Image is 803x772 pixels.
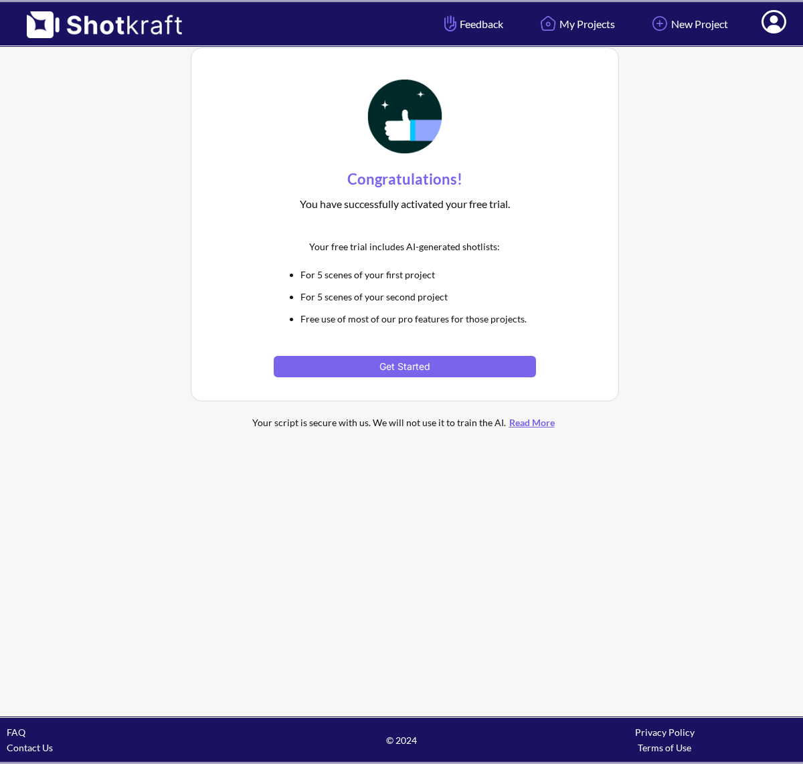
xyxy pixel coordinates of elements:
[648,12,671,35] img: Add Icon
[533,740,796,755] div: Terms of Use
[7,742,53,753] a: Contact Us
[274,235,535,258] div: Your free trial includes AI-generated shotlists:
[537,12,559,35] img: Home Icon
[274,193,535,215] div: You have successfully activated your free trial.
[527,6,625,41] a: My Projects
[506,417,558,428] a: Read More
[224,415,586,430] div: Your script is secure with us. We will not use it to train the AI.
[300,311,535,326] li: Free use of most of our pro features for those projects.
[363,75,446,158] img: Thumbs Up Icon
[270,733,533,748] span: © 2024
[638,6,738,41] a: New Project
[441,16,503,31] span: Feedback
[441,12,460,35] img: Hand Icon
[300,289,535,304] li: For 5 scenes of your second project
[274,166,535,193] div: Congratulations!
[300,267,535,282] li: For 5 scenes of your first project
[533,725,796,740] div: Privacy Policy
[274,356,535,377] button: Get Started
[7,727,25,738] a: FAQ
